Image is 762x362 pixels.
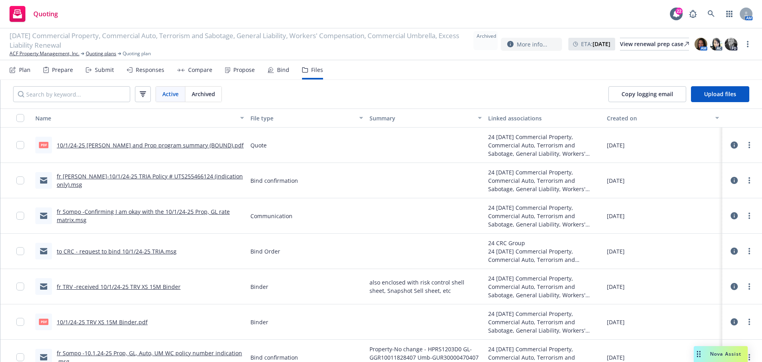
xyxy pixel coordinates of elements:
[57,141,244,149] a: 10/1/24-25 [PERSON_NAME] and Prop program summary (BOUND).pdf
[10,31,470,50] span: [DATE] Commercial Property, Commercial Auto, Terrorism and Sabotage, General Liability, Workers' ...
[32,108,247,128] button: Name
[517,40,547,48] span: More info...
[52,67,73,73] div: Prepare
[745,140,754,150] a: more
[488,247,600,264] div: 24 [DATE] Commercial Property, Commercial Auto, Terrorism and Sabotage, General Liability, Worker...
[710,350,741,357] span: Nova Assist
[710,38,722,50] img: photo
[722,6,737,22] a: Switch app
[694,346,704,362] div: Drag to move
[477,33,495,40] span: Archived
[366,108,485,128] button: Summary
[250,176,298,185] span: Bind confirmation
[604,108,722,128] button: Created on
[250,283,268,291] span: Binder
[95,67,114,73] div: Submit
[6,3,61,25] a: Quoting
[581,40,610,48] span: ETA :
[16,318,24,326] input: Toggle Row Selected
[136,67,164,73] div: Responses
[695,38,707,50] img: photo
[16,141,24,149] input: Toggle Row Selected
[685,6,701,22] a: Report a Bug
[57,172,243,188] a: fr [PERSON_NAME]-10/1/24-25 TRIA Policy # UTS255466124 (indication only).msg
[57,208,230,224] a: fr Sompo -Confirming I am okay with the 10/1/24-25 Prop, GL rate matrix.msg
[35,114,235,122] div: Name
[277,67,289,73] div: Bind
[369,278,482,295] span: also enclosed with risk control shell sheet, Snapshot Sell sheet, etc
[16,353,24,361] input: Toggle Row Selected
[607,247,625,256] span: [DATE]
[57,248,177,255] a: to CRC - request to bind 10/1/24-25 TRIA.msg
[247,108,366,128] button: File type
[488,114,600,122] div: Linked associations
[745,246,754,256] a: more
[745,352,754,362] a: more
[188,67,212,73] div: Compare
[607,114,710,122] div: Created on
[745,176,754,185] a: more
[16,283,24,290] input: Toggle Row Selected
[19,67,31,73] div: Plan
[123,50,151,57] span: Quoting plan
[694,346,748,362] button: Nova Assist
[704,90,736,98] span: Upload files
[57,283,181,290] a: fr TRV -received 10/1/24-25 TRV XS 15M Binder
[703,6,719,22] a: Search
[33,11,58,17] span: Quoting
[39,319,48,325] span: pdf
[16,176,24,184] input: Toggle Row Selected
[485,108,604,128] button: Linked associations
[311,67,323,73] div: Files
[488,310,600,335] div: 24 [DATE] Commercial Property, Commercial Auto, Terrorism and Sabotage, General Liability, Worker...
[501,38,562,51] button: More info...
[607,318,625,326] span: [DATE]
[57,318,148,326] a: 10/1/24-25 TRV XS 15M Binder.pdf
[607,141,625,149] span: [DATE]
[250,114,354,122] div: File type
[369,114,473,122] div: Summary
[622,90,673,98] span: Copy logging email
[593,40,610,48] strong: [DATE]
[725,38,737,50] img: photo
[488,239,600,247] div: 24 CRC Group
[16,212,24,220] input: Toggle Row Selected
[608,86,686,102] button: Copy logging email
[607,176,625,185] span: [DATE]
[745,317,754,327] a: more
[13,86,130,102] input: Search by keyword...
[16,247,24,255] input: Toggle Row Selected
[675,8,683,15] div: 22
[488,133,600,158] div: 24 [DATE] Commercial Property, Commercial Auto, Terrorism and Sabotage, General Liability, Worker...
[250,141,267,149] span: Quote
[743,39,752,49] a: more
[162,90,179,98] span: Active
[488,274,600,299] div: 24 [DATE] Commercial Property, Commercial Auto, Terrorism and Sabotage, General Liability, Worker...
[607,353,625,362] span: [DATE]
[10,50,79,57] a: ACF Property Management, Inc.
[691,86,749,102] button: Upload files
[607,283,625,291] span: [DATE]
[488,168,600,193] div: 24 [DATE] Commercial Property, Commercial Auto, Terrorism and Sabotage, General Liability, Worker...
[233,67,255,73] div: Propose
[39,142,48,148] span: pdf
[745,211,754,221] a: more
[250,247,280,256] span: Bind Order
[620,38,689,50] a: View renewal prep case
[250,353,298,362] span: Bind confirmation
[192,90,215,98] span: Archived
[250,318,268,326] span: Binder
[86,50,116,57] a: Quoting plans
[745,282,754,291] a: more
[488,203,600,228] div: 24 [DATE] Commercial Property, Commercial Auto, Terrorism and Sabotage, General Liability, Worker...
[250,212,292,220] span: Communication
[607,212,625,220] span: [DATE]
[16,114,24,122] input: Select all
